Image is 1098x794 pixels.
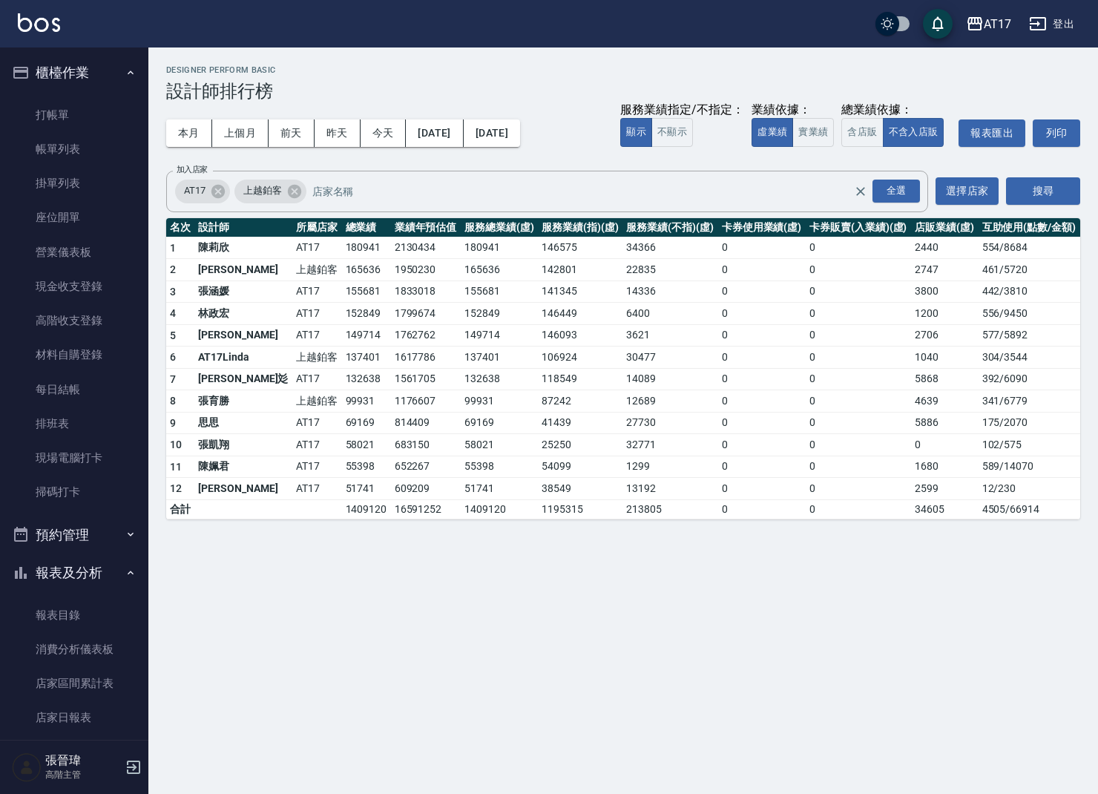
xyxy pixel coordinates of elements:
td: 0 [718,324,806,347]
td: 12689 [622,390,717,413]
button: Open [869,177,923,206]
td: [PERSON_NAME] [194,259,292,281]
td: 180941 [461,237,538,259]
td: 陳姵君 [194,456,292,478]
td: 0 [806,412,911,434]
td: 69169 [342,412,391,434]
button: 櫃檯作業 [6,53,142,92]
td: 1833018 [391,280,461,303]
td: 609209 [391,478,461,500]
a: 材料自購登錄 [6,338,142,372]
td: AT17 [292,303,341,325]
td: 137401 [342,347,391,369]
td: 51741 [461,478,538,500]
td: 132638 [342,368,391,390]
td: 106924 [538,347,622,369]
td: 0 [806,390,911,413]
td: 合計 [166,499,194,519]
td: 0 [911,434,978,456]
th: 總業績 [342,218,391,237]
input: 店家名稱 [309,178,881,204]
h3: 設計師排行榜 [166,81,1080,102]
th: 業績年預估值 [391,218,461,237]
td: 165636 [342,259,391,281]
td: AT17 [292,324,341,347]
button: 實業績 [792,118,834,147]
td: 張凱翔 [194,434,292,456]
button: 本月 [166,119,212,147]
td: 1195315 [538,499,622,519]
button: Clear [850,181,871,202]
button: 登出 [1023,10,1080,38]
img: Logo [18,13,60,32]
button: 選擇店家 [936,177,999,205]
td: 陳莉欣 [194,237,292,259]
td: 69169 [461,412,538,434]
td: 0 [806,280,911,303]
td: 0 [718,237,806,259]
td: 32771 [622,434,717,456]
td: 442 / 3810 [979,280,1080,303]
a: 店家排行榜 [6,735,142,770]
td: 0 [718,259,806,281]
td: 341 / 6779 [979,390,1080,413]
td: 149714 [461,324,538,347]
span: 4 [170,307,176,319]
div: AT17 [175,180,230,203]
td: 683150 [391,434,461,456]
td: 2747 [911,259,978,281]
td: 0 [718,499,806,519]
td: 51741 [342,478,391,500]
td: 1409120 [342,499,391,519]
th: 服務業績(不指)(虛) [622,218,717,237]
button: [DATE] [406,119,463,147]
td: 0 [806,347,911,369]
a: 消費分析儀表板 [6,632,142,666]
td: 146575 [538,237,622,259]
td: 思思 [194,412,292,434]
td: 577 / 5892 [979,324,1080,347]
td: 12 / 230 [979,478,1080,500]
th: 卡券使用業績(虛) [718,218,806,237]
td: 152849 [461,303,538,325]
td: 5868 [911,368,978,390]
div: 上越鉑客 [234,180,306,203]
td: 上越鉑客 [292,347,341,369]
td: 155681 [461,280,538,303]
a: 現場電腦打卡 [6,441,142,475]
td: 1950230 [391,259,461,281]
span: 10 [170,439,183,450]
td: 0 [718,390,806,413]
td: 4505 / 66914 [979,499,1080,519]
td: [PERSON_NAME] [194,478,292,500]
td: 814409 [391,412,461,434]
button: 今天 [361,119,407,147]
td: 589 / 14070 [979,456,1080,478]
a: 店家區間累計表 [6,666,142,701]
a: 店家日報表 [6,701,142,735]
td: 0 [806,478,911,500]
button: 搜尋 [1006,177,1080,205]
td: AT17Linda [194,347,292,369]
a: 帳單列表 [6,132,142,166]
div: 全選 [872,180,920,203]
td: 0 [806,434,911,456]
td: 0 [718,280,806,303]
td: 1409120 [461,499,538,519]
td: 137401 [461,347,538,369]
td: 55398 [342,456,391,478]
td: 13192 [622,478,717,500]
td: 2599 [911,478,978,500]
span: 上越鉑客 [234,183,291,198]
th: 服務業績(指)(虛) [538,218,622,237]
td: 142801 [538,259,622,281]
a: 排班表 [6,407,142,441]
td: 張涵媛 [194,280,292,303]
h2: Designer Perform Basic [166,65,1080,75]
td: 175 / 2070 [979,412,1080,434]
td: 0 [806,237,911,259]
button: 列印 [1033,119,1080,147]
td: 0 [806,456,911,478]
button: 預約管理 [6,516,142,554]
p: 高階主管 [45,768,121,781]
